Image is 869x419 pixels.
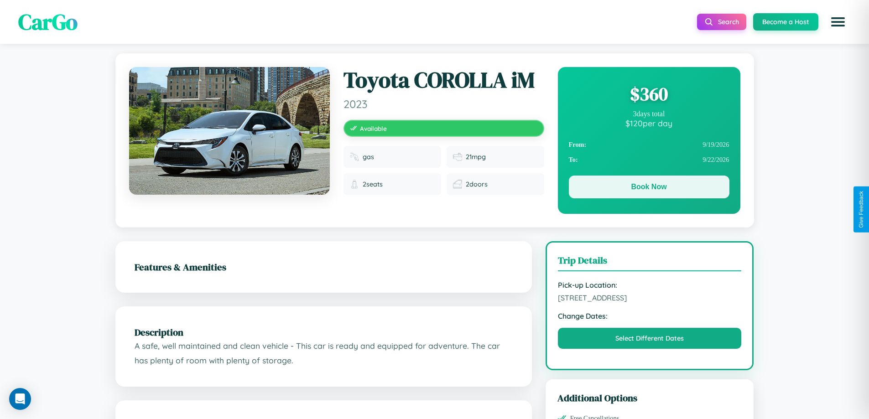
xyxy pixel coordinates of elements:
[9,388,31,410] div: Open Intercom Messenger
[569,110,729,118] div: 3 days total
[135,260,513,274] h2: Features & Amenities
[453,152,462,161] img: Fuel efficiency
[466,180,488,188] span: 2 doors
[697,14,746,30] button: Search
[453,180,462,189] img: Doors
[569,152,729,167] div: 9 / 22 / 2026
[18,7,78,37] span: CarGo
[343,67,544,93] h1: Toyota COROLLA iM
[135,326,513,339] h2: Description
[858,191,864,228] div: Give Feedback
[350,180,359,189] img: Seats
[718,18,739,26] span: Search
[466,153,486,161] span: 21 mpg
[558,328,742,349] button: Select Different Dates
[569,141,587,149] strong: From:
[753,13,818,31] button: Become a Host
[343,97,544,111] span: 2023
[558,253,742,271] h3: Trip Details
[569,137,729,152] div: 9 / 19 / 2026
[360,124,387,132] span: Available
[350,152,359,161] img: Fuel type
[129,67,330,195] img: Toyota COROLLA iM 2023
[558,311,742,321] strong: Change Dates:
[569,82,729,106] div: $ 360
[825,9,851,35] button: Open menu
[569,118,729,128] div: $ 120 per day
[363,153,374,161] span: gas
[569,176,729,198] button: Book Now
[363,180,383,188] span: 2 seats
[558,280,742,290] strong: Pick-up Location:
[569,156,578,164] strong: To:
[557,391,742,404] h3: Additional Options
[135,339,513,367] p: A safe, well maintained and clean vehicle - This car is ready and equipped for adventure. The car...
[558,293,742,302] span: [STREET_ADDRESS]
